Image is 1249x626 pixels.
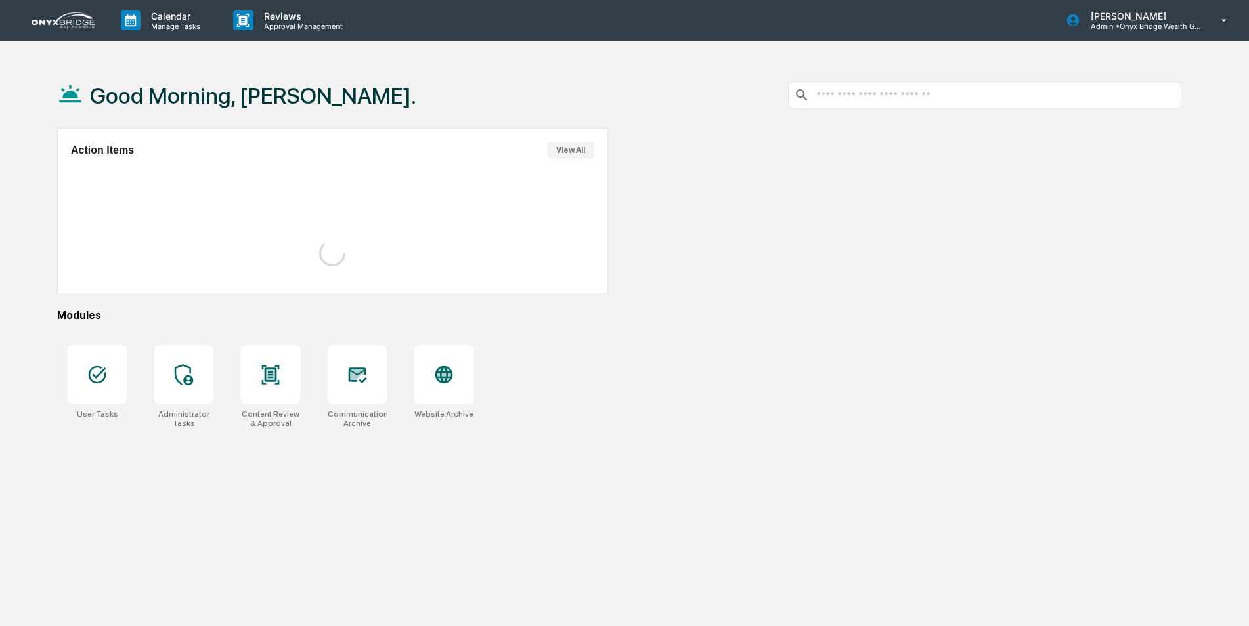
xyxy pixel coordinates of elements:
p: Calendar [141,10,207,22]
img: logo [32,12,95,28]
h1: Good Morning, [PERSON_NAME]. [90,83,416,109]
button: View All [547,142,594,159]
div: Website Archive [414,409,473,419]
div: Communications Archive [328,409,387,428]
p: Reviews [253,10,349,22]
p: [PERSON_NAME] [1080,10,1202,22]
div: User Tasks [77,409,118,419]
p: Admin • Onyx Bridge Wealth Group LLC [1080,22,1202,31]
div: Administrator Tasks [154,409,213,428]
div: Content Review & Approval [241,409,300,428]
p: Approval Management [253,22,349,31]
p: Manage Tasks [141,22,207,31]
h2: Action Items [71,144,134,156]
div: Modules [57,309,1181,322]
